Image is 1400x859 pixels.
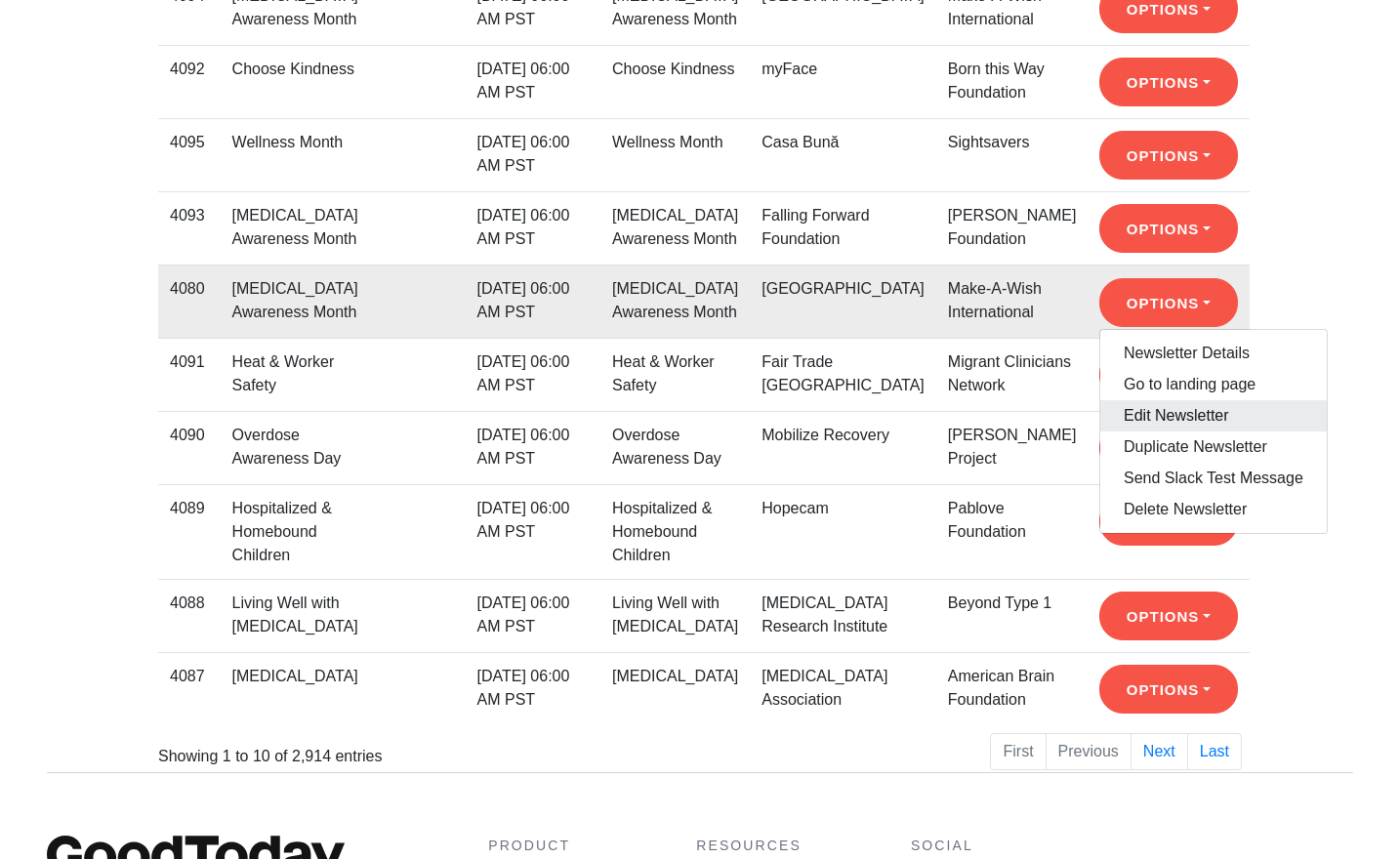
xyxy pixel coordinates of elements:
[466,118,601,191] td: [DATE] 06:00 AM PST
[600,484,750,579] td: Hospitalized & Homebound Children
[1099,131,1237,180] button: Options
[158,45,221,118] td: 4092
[1099,58,1237,106] button: Options
[221,45,370,118] td: Choose Kindness
[762,353,925,393] a: Fair Trade [GEOGRAPHIC_DATA]
[221,652,370,725] td: [MEDICAL_DATA]
[762,207,869,247] a: Falling Forward Foundation
[221,411,370,484] td: Overdose Awareness Day
[600,579,750,652] td: Living Well with [MEDICAL_DATA]
[221,265,370,338] td: [MEDICAL_DATA] Awareness Month
[948,353,1071,393] a: Migrant Clinicians Network
[158,338,221,411] td: 4091
[1100,338,1327,369] a: Newsletter Details
[762,61,817,77] a: myFace
[948,427,1077,467] a: [PERSON_NAME] Project
[466,45,601,118] td: [DATE] 06:00 AM PST
[911,836,1353,856] h4: Social
[600,265,750,338] td: [MEDICAL_DATA] Awareness Month
[1100,369,1327,400] a: Go to landing page
[158,118,221,191] td: 4095
[762,427,889,443] a: Mobilize Recovery
[600,652,750,725] td: [MEDICAL_DATA]
[221,338,370,411] td: Heat & Worker Safety
[600,118,750,191] td: Wellness Month
[1099,204,1237,253] button: Options
[158,579,221,652] td: 4088
[158,652,221,725] td: 4087
[762,500,828,516] a: Hopecam
[488,836,587,856] h4: Product
[948,134,1030,150] a: Sightsavers
[466,265,601,338] td: [DATE] 06:00 AM PST
[158,411,221,484] td: 4090
[762,594,887,634] a: [MEDICAL_DATA] Research Institute
[158,484,221,579] td: 4089
[948,500,1026,540] a: Pablove Foundation
[221,118,370,191] td: Wellness Month
[221,191,370,265] td: [MEDICAL_DATA] Awareness Month
[221,579,370,652] td: Living Well with [MEDICAL_DATA]
[1100,494,1327,525] a: Delete Newsletter
[1100,400,1327,431] a: Edit Newsletter
[466,579,601,652] td: [DATE] 06:00 AM PST
[466,411,601,484] td: [DATE] 06:00 AM PST
[466,191,601,265] td: [DATE] 06:00 AM PST
[1131,733,1188,770] a: Next
[600,45,750,118] td: Choose Kindness
[696,836,802,856] h4: Resources
[1099,329,1328,534] div: Options
[948,594,1051,611] a: Beyond Type 1
[466,338,601,411] td: [DATE] 06:00 AM PST
[466,484,601,579] td: [DATE] 06:00 AM PST
[600,338,750,411] td: Heat & Worker Safety
[600,411,750,484] td: Overdose Awareness Day
[158,191,221,265] td: 4093
[1099,665,1237,714] button: Options
[158,731,593,768] div: Showing 1 to 10 of 2,914 entries
[1099,592,1237,640] button: Options
[762,668,887,708] a: [MEDICAL_DATA] Association
[948,668,1054,708] a: American Brain Foundation
[948,61,1045,101] a: Born this Way Foundation
[158,265,221,338] td: 4080
[948,207,1077,247] a: [PERSON_NAME] Foundation
[221,484,370,579] td: Hospitalized & Homebound Children
[1100,431,1327,463] a: Duplicate Newsletter
[1099,278,1237,327] button: Options
[948,280,1042,320] a: Make-A-Wish International
[762,280,925,297] a: [GEOGRAPHIC_DATA]
[1100,463,1327,494] a: Send Slack Test Message
[466,652,601,725] td: [DATE] 06:00 AM PST
[1187,733,1242,770] a: Last
[600,191,750,265] td: [MEDICAL_DATA] Awareness Month
[762,134,839,150] a: Casa Bună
